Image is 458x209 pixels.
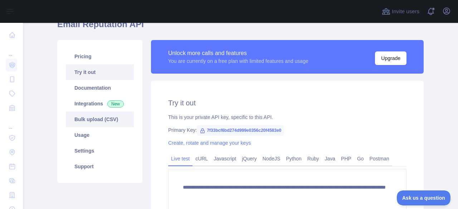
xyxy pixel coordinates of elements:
a: Bulk upload (CSV) [66,111,134,127]
a: Go [354,153,367,164]
a: PHP [338,153,354,164]
div: ... [6,116,17,130]
a: jQuery [239,153,259,164]
div: You are currently on a free plan with limited features and usage [168,58,308,65]
button: Invite users [380,6,421,17]
a: NodeJS [259,153,283,164]
div: ... [6,43,17,57]
a: Documentation [66,80,134,96]
a: Create, rotate and manage your keys [168,140,251,146]
button: Upgrade [375,51,406,65]
a: Javascript [211,153,239,164]
a: Try it out [66,64,134,80]
a: Live test [168,153,193,164]
iframe: Toggle Customer Support [397,190,451,205]
a: Support [66,159,134,174]
a: Pricing [66,49,134,64]
a: Ruby [304,153,322,164]
a: Usage [66,127,134,143]
a: Python [283,153,304,164]
a: Java [322,153,338,164]
span: New [107,100,124,108]
a: Settings [66,143,134,159]
div: This is your private API key, specific to this API. [168,114,406,121]
a: Integrations New [66,96,134,111]
div: Primary Key: [168,126,406,134]
a: cURL [193,153,211,164]
span: 7f33bcf6bd274d999e0356c20f4583e0 [197,125,284,136]
h1: Email Reputation API [57,19,424,36]
div: Unlock more calls and features [168,49,308,58]
a: Postman [367,153,392,164]
span: Invite users [392,8,419,16]
h2: Try it out [168,98,406,108]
